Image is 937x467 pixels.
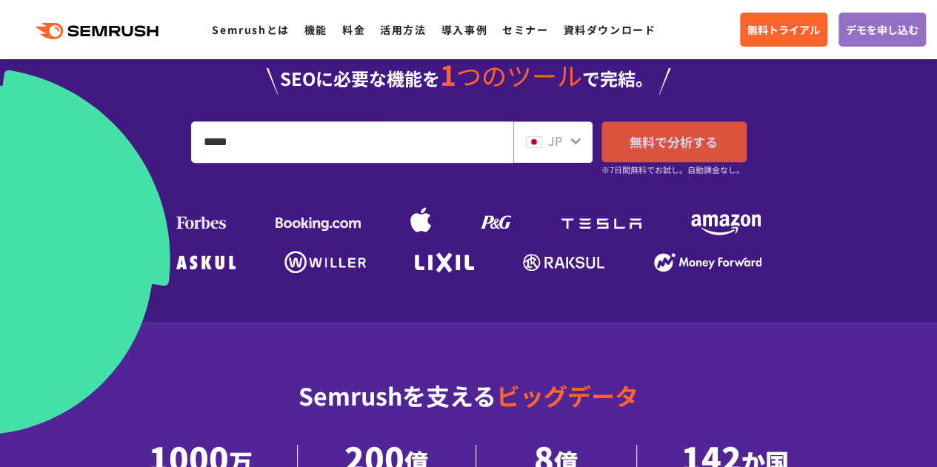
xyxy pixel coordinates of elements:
a: 料金 [342,22,365,37]
span: つのツール [456,57,582,93]
a: Semrushとは [212,22,289,37]
a: 活用方法 [380,22,426,37]
input: URL、キーワードを入力してください [192,122,513,162]
a: 無料トライアル [740,13,827,47]
span: デモを申し込む [846,21,918,38]
a: 資料ダウンロード [563,22,656,37]
span: JP [548,132,562,149]
a: セミナー [502,22,548,37]
a: 導入事例 [441,22,487,37]
span: 1 [440,54,456,94]
a: 機能 [304,22,327,37]
div: SEOに必要な機能を [43,61,895,95]
div: Semrushを支える [43,370,895,445]
span: 無料トライアル [747,21,820,38]
a: デモを申し込む [838,13,926,47]
a: 無料で分析する [601,121,747,162]
span: ビッグデータ [496,378,638,412]
span: 無料で分析する [630,132,718,151]
small: ※7日間無料でお試し。自動課金なし。 [601,163,744,177]
span: で完結。 [582,65,653,91]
